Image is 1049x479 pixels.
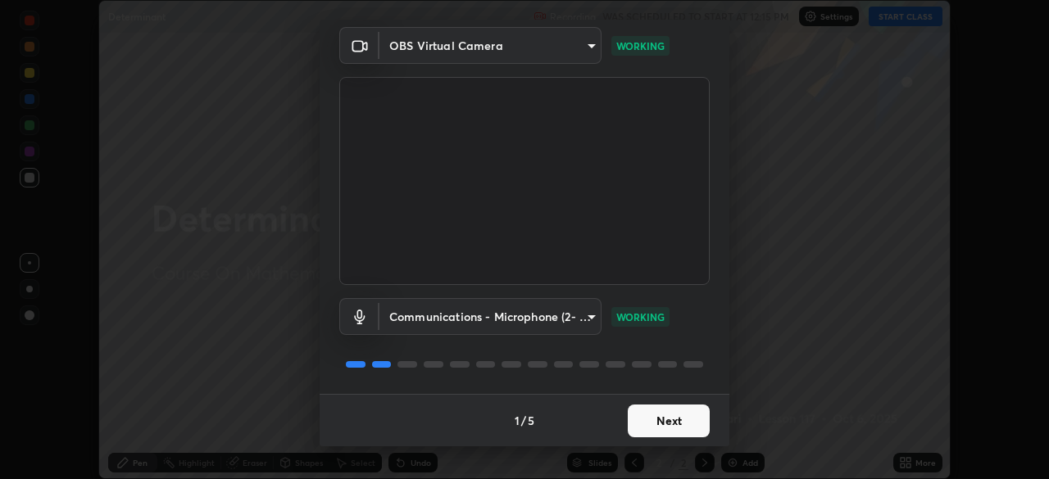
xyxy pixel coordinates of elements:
p: WORKING [616,310,665,324]
button: Next [628,404,710,437]
div: OBS Virtual Camera [379,298,602,335]
h4: / [521,412,526,429]
h4: 5 [528,412,534,429]
h4: 1 [515,412,520,429]
p: WORKING [616,38,665,53]
div: OBS Virtual Camera [379,27,602,64]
